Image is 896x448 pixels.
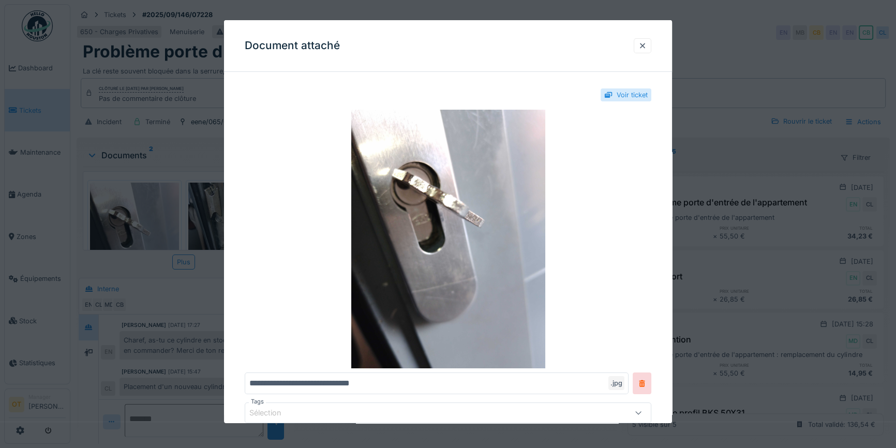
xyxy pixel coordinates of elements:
[245,39,340,52] h3: Document attaché
[249,407,296,419] div: Sélection
[617,90,648,100] div: Voir ticket
[608,376,624,390] div: .jpg
[249,397,266,406] label: Tags
[245,110,651,368] img: 7539d836-faaa-4fa4-98a7-6ab65e1bac24-17591531952672298530918365666832.jpg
